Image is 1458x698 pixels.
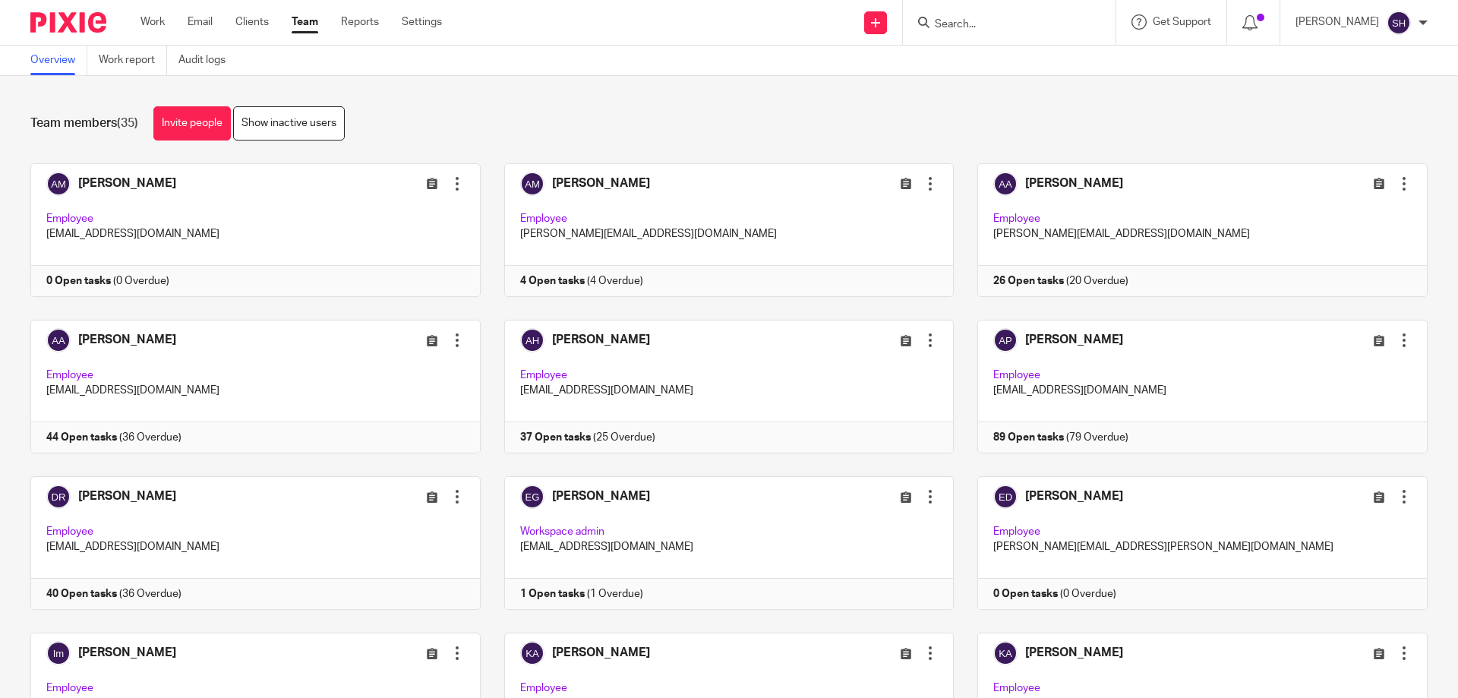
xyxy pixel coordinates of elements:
a: Work report [99,46,167,75]
a: Overview [30,46,87,75]
img: Pixie [30,12,106,33]
a: Invite people [153,106,231,141]
span: (35) [117,117,138,129]
a: Team [292,14,318,30]
a: Show inactive users [233,106,345,141]
a: Clients [235,14,269,30]
p: [PERSON_NAME] [1295,14,1379,30]
span: Get Support [1153,17,1211,27]
img: svg%3E [1387,11,1411,35]
input: Search [933,18,1070,32]
a: Work [140,14,165,30]
a: Reports [341,14,379,30]
a: Settings [402,14,442,30]
h1: Team members [30,115,138,131]
a: Audit logs [178,46,237,75]
a: Email [188,14,213,30]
